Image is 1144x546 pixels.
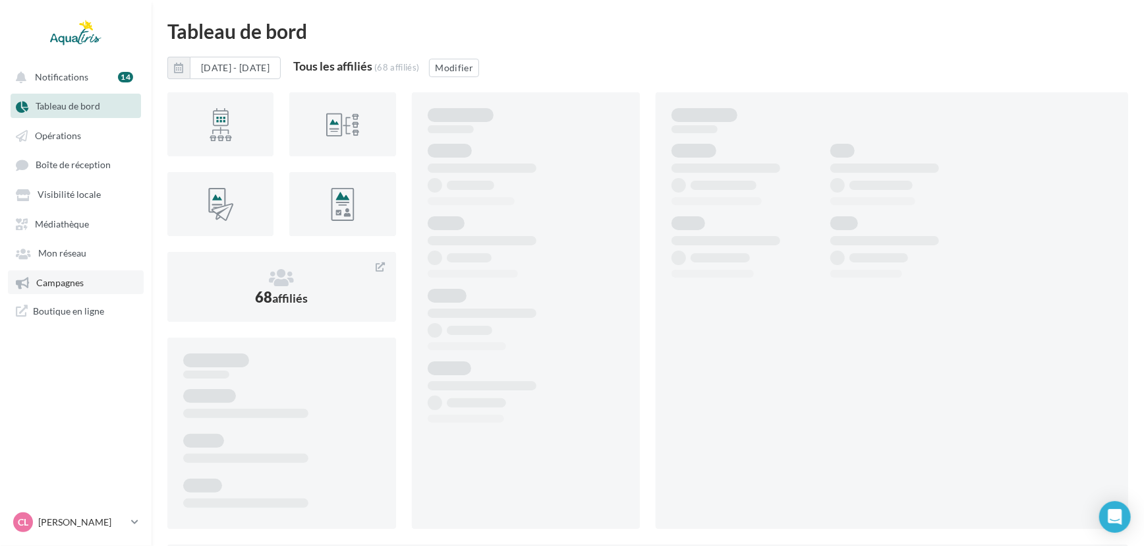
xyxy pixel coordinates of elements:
[293,60,372,72] div: Tous les affiliés
[36,277,84,288] span: Campagnes
[8,94,144,117] a: Tableau de bord
[36,160,111,171] span: Boîte de réception
[11,510,141,535] a: CL [PERSON_NAME]
[38,248,86,259] span: Mon réseau
[8,182,144,206] a: Visibilité locale
[255,288,308,306] span: 68
[33,305,104,317] span: Boutique en ligne
[1099,501,1131,533] div: Open Intercom Messenger
[35,71,88,82] span: Notifications
[18,516,28,529] span: CL
[8,152,144,177] a: Boîte de réception
[167,57,281,79] button: [DATE] - [DATE]
[8,65,138,88] button: Notifications 14
[36,101,100,112] span: Tableau de bord
[35,218,89,229] span: Médiathèque
[38,516,126,529] p: [PERSON_NAME]
[35,130,81,141] span: Opérations
[8,299,144,322] a: Boutique en ligne
[429,59,479,77] button: Modifier
[118,72,133,82] div: 14
[374,62,419,73] div: (68 affiliés)
[8,241,144,264] a: Mon réseau
[38,189,101,200] span: Visibilité locale
[8,212,144,235] a: Médiathèque
[190,57,281,79] button: [DATE] - [DATE]
[8,270,144,294] a: Campagnes
[272,291,308,305] span: affiliés
[8,123,144,147] a: Opérations
[167,21,1128,41] div: Tableau de bord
